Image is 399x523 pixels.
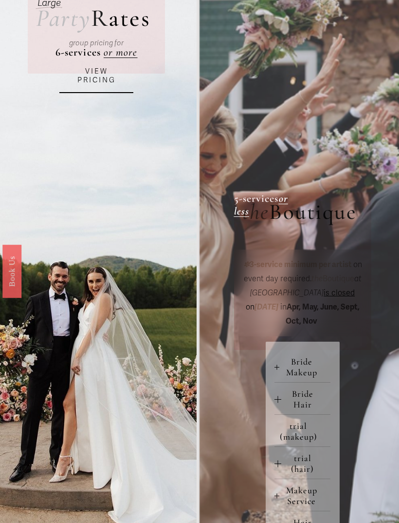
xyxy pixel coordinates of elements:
span: trial (hair) [281,453,330,474]
strong: 5-services [234,192,279,205]
em: the [311,274,323,284]
span: is closed [324,288,355,298]
a: Book Us [2,244,21,297]
a: VIEW PRICING [59,59,133,93]
em: at [GEOGRAPHIC_DATA] [250,274,363,298]
strong: Apr, May, June, Sept, Oct, Nov [286,302,361,326]
button: Bride Hair [274,383,330,414]
h2: ates [36,6,150,31]
strong: 3-service minimum per artist [250,260,352,270]
button: trial (makeup) [274,415,330,446]
em: ✽ [243,260,250,270]
button: trial (hair) [274,447,330,479]
em: [DATE] [254,302,278,312]
span: in [278,302,361,326]
span: R [91,3,109,33]
p: on [242,258,363,328]
a: or less [234,192,288,217]
button: Bride Makeup [274,350,330,382]
span: Makeup Service [279,485,331,506]
button: Makeup Service [274,479,330,511]
span: Bride Hair [281,388,330,410]
span: Boutique [311,274,354,284]
em: Party [36,3,91,33]
em: group pricing for [69,39,124,47]
span: Boutique [269,198,357,225]
span: Bride Makeup [279,356,331,378]
span: trial (makeup) [273,421,330,442]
